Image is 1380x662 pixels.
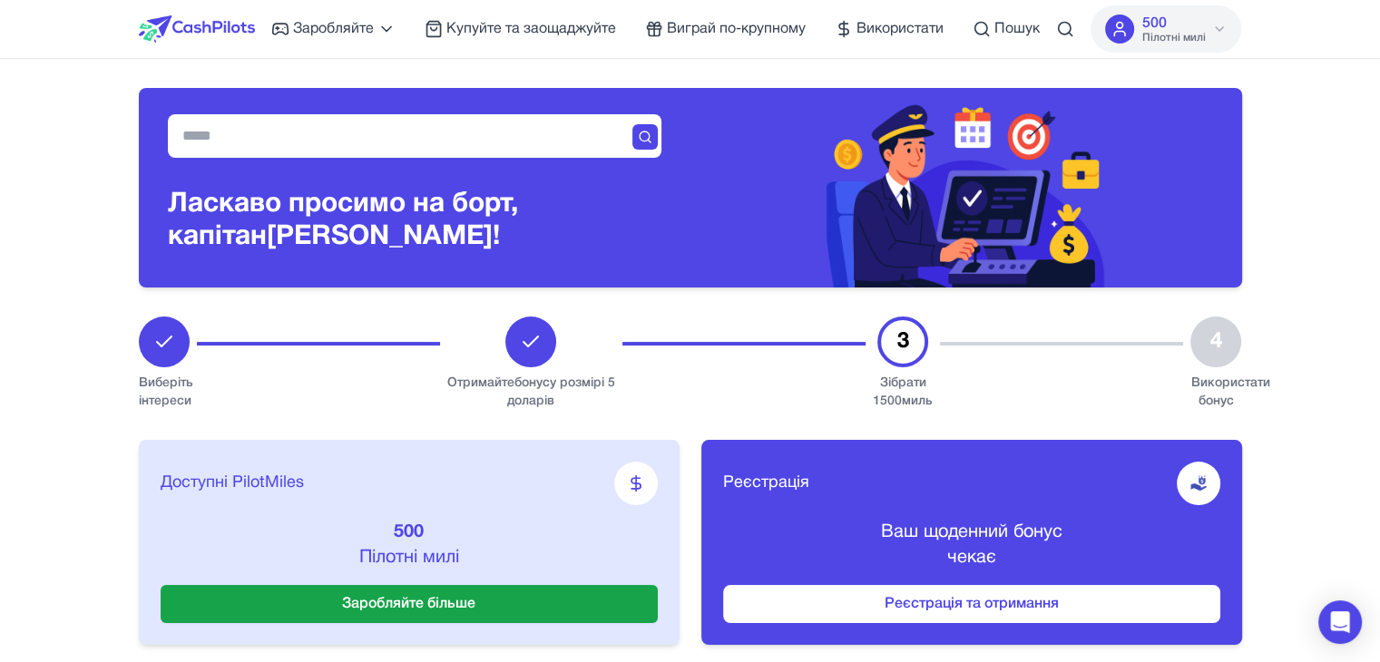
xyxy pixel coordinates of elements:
[827,88,1106,287] img: Оформлення заголовка
[856,23,944,35] font: Використати
[271,18,396,40] a: Заробляйте
[902,395,933,407] font: миль
[507,395,554,407] font: доларів
[168,192,518,249] font: Ласкаво просимо на борт, капітан
[447,377,514,389] font: Отримайте
[667,23,806,35] font: Виграй по-крупному
[514,377,550,389] font: бонус
[394,524,424,540] font: 500
[973,18,1040,40] a: Пошук
[267,225,500,249] font: [PERSON_NAME]!
[873,395,902,407] font: 1500
[1318,600,1362,644] div: Відкрити Intercom Messenger
[139,395,191,407] font: інтереси
[1141,17,1166,30] font: 500
[835,18,944,40] a: Використати
[1189,474,1208,492] img: отримати долар
[994,23,1040,35] font: Пошук
[161,585,658,623] button: Заробляйте більше
[1091,5,1241,53] button: 500Пілотні милі
[880,377,926,389] font: Зібрати
[645,18,806,40] a: Виграй по-крупному
[550,377,615,389] font: у розмірі 5
[881,524,1062,540] font: Ваш щоденний бонус
[139,377,193,389] font: Виберіть
[947,550,996,566] font: чекає
[161,475,304,491] font: Доступні PilotMiles
[1199,395,1234,407] font: бонус
[1141,33,1205,43] font: Пілотні милі
[293,23,374,35] font: Заробляйте
[723,585,1220,623] button: Реєстрація та отримання
[425,18,616,40] a: Купуйте та заощаджуйте
[897,332,909,352] font: 3
[359,550,459,566] font: Пілотні милі
[1210,332,1222,352] font: 4
[342,598,475,610] font: Заробляйте більше
[885,598,1059,610] font: Реєстрація та отримання
[723,475,809,491] font: Реєстрація
[1190,377,1269,389] font: Використати
[446,23,616,35] font: Купуйте та заощаджуйте
[139,15,255,43] img: Логотип CashPilots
